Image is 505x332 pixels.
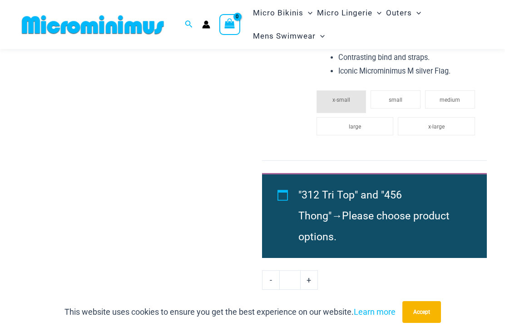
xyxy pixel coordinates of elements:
[279,270,301,289] input: Product quantity
[398,117,475,135] li: x-large
[316,25,325,48] span: Menu Toggle
[253,1,303,25] span: Micro Bikinis
[412,1,421,25] span: Menu Toggle
[298,189,402,222] span: "312 Tri Top" and "456 Thong"
[425,90,475,109] li: medium
[349,124,361,130] span: large
[332,97,350,103] span: x-small
[428,124,445,130] span: x-large
[338,64,480,78] li: Iconic Microminimus M silver Flag.
[301,270,318,289] a: +
[219,14,240,35] a: View Shopping Cart, empty
[64,305,396,319] p: This website uses cookies to ensure you get the best experience on our website.
[298,210,450,243] span: Please choose product options.
[317,117,394,135] li: large
[315,1,384,25] a: Micro LingerieMenu ToggleMenu Toggle
[440,97,460,103] span: medium
[389,97,402,103] span: small
[338,51,480,64] li: Contrasting bind and straps.
[253,25,316,48] span: Mens Swimwear
[185,19,193,30] a: Search icon link
[202,20,210,29] a: Account icon link
[384,1,423,25] a: OutersMenu ToggleMenu Toggle
[402,301,441,323] button: Accept
[298,185,466,248] li: →
[18,15,168,35] img: MM SHOP LOGO FLAT
[262,270,279,289] a: -
[317,90,366,113] li: x-small
[317,1,372,25] span: Micro Lingerie
[371,90,421,109] li: small
[251,25,327,48] a: Mens SwimwearMenu ToggleMenu Toggle
[386,1,412,25] span: Outers
[303,1,312,25] span: Menu Toggle
[354,307,396,317] a: Learn more
[251,1,315,25] a: Micro BikinisMenu ToggleMenu Toggle
[372,1,381,25] span: Menu Toggle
